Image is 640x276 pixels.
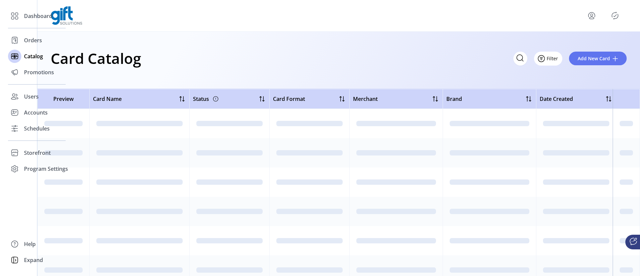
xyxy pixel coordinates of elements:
button: Filter Button [534,52,562,66]
span: Brand [446,95,462,103]
span: Expand [24,256,43,264]
span: Accounts [24,109,48,117]
span: Date Created [540,95,573,103]
span: Add New Card [578,55,610,62]
span: Merchant [353,95,378,103]
span: Filter [547,55,558,62]
span: Users [24,93,39,101]
button: Add New Card [569,52,627,65]
span: Program Settings [24,165,68,173]
span: Catalog [24,52,43,60]
span: Orders [24,36,42,44]
button: Publisher Panel [610,10,620,21]
span: Promotions [24,68,54,76]
span: Card Name [93,95,122,103]
input: Search [513,52,527,66]
h1: Card Catalog [51,47,141,70]
span: Help [24,240,36,248]
span: Card Format [273,95,305,103]
img: logo [51,6,82,25]
span: Dashboard [24,12,52,20]
span: Storefront [24,149,51,157]
div: Status [193,94,220,104]
button: menu [586,10,597,21]
span: Schedules [24,125,50,133]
